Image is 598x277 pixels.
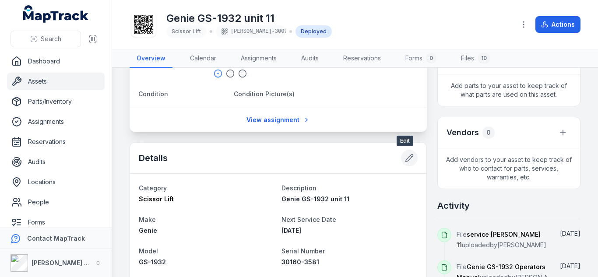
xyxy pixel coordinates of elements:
[139,152,168,164] h2: Details
[7,73,105,90] a: Assets
[560,230,580,237] time: 09/09/2025, 3:30:11 pm
[172,28,201,35] span: Scissor Lift
[7,214,105,231] a: Forms
[457,231,541,249] span: service [PERSON_NAME] 11
[447,126,479,139] h3: Vendors
[139,195,174,203] span: Scissor Lift
[166,11,332,25] h1: Genie GS-1932 unit 11
[281,184,317,192] span: Description
[7,113,105,130] a: Assignments
[457,231,546,249] span: File uploaded by [PERSON_NAME]
[281,227,301,234] span: [DATE]
[27,235,85,242] strong: Contact MapTrack
[139,247,158,255] span: Model
[398,49,443,68] a: Forms0
[281,227,301,234] time: 01/11/2025, 12:00:00 am
[426,53,436,63] div: 0
[560,262,580,270] span: [DATE]
[478,53,490,63] div: 10
[241,112,316,128] a: View assignment
[41,35,61,43] span: Search
[294,49,326,68] a: Audits
[7,133,105,151] a: Reservations
[454,49,497,68] a: Files10
[295,25,332,38] div: Deployed
[138,90,168,98] span: Condition
[23,5,89,23] a: MapTrack
[281,258,319,266] span: 30160-3581
[7,173,105,191] a: Locations
[438,74,580,106] span: Add parts to your asset to keep track of what parts are used on this asset.
[11,31,81,47] button: Search
[336,49,388,68] a: Reservations
[139,184,167,192] span: Category
[281,216,336,223] span: Next Service Date
[139,216,156,223] span: Make
[32,259,92,266] strong: [PERSON_NAME] Air
[139,227,157,234] span: Genie
[130,49,172,68] a: Overview
[139,258,166,266] span: GS-1932
[234,49,284,68] a: Assignments
[437,200,470,212] h2: Activity
[7,193,105,211] a: People
[7,153,105,171] a: Audits
[7,93,105,110] a: Parts/Inventory
[438,148,580,189] span: Add vendors to your asset to keep track of who to contact for parts, services, warranties, etc.
[560,230,580,237] span: [DATE]
[560,262,580,270] time: 15/08/2025, 11:55:40 am
[7,53,105,70] a: Dashboard
[281,247,325,255] span: Serial Number
[234,90,295,98] span: Condition Picture(s)
[535,16,580,33] button: Actions
[281,195,349,203] span: Genie GS-1932 unit 11
[397,136,413,146] span: Edit
[183,49,223,68] a: Calendar
[216,25,286,38] div: [PERSON_NAME]-3009
[482,126,495,139] div: 0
